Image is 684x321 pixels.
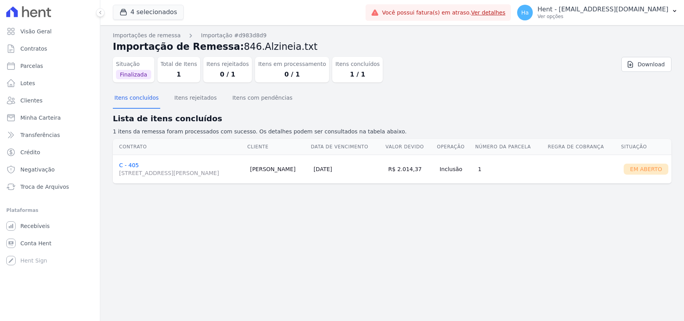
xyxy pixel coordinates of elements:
span: Clientes [20,97,42,104]
span: Minha Carteira [20,114,61,122]
nav: Breadcrumb [113,31,671,40]
a: Conta Hent [3,235,97,251]
span: Conta Hent [20,239,51,247]
a: Recebíveis [3,218,97,234]
span: Visão Geral [20,27,52,35]
span: Transferências [20,131,60,139]
a: Ver detalhes [471,9,505,16]
th: Operação [436,139,475,155]
dd: 1 [161,70,197,79]
td: R$ 2.014,37 [385,155,436,183]
span: Contratos [20,45,47,53]
th: Contrato [113,139,247,155]
a: Contratos [3,41,97,57]
span: Finalizada [116,70,151,79]
button: Itens rejeitados [173,88,218,109]
dt: Itens concluídos [335,60,380,68]
a: Importação #d983d8d9 [201,31,266,40]
p: 1 itens da remessa foram processados com sucesso. Os detalhes podem ser consultados na tabela aba... [113,128,671,136]
th: Cliente [247,139,310,155]
td: Inclusão [436,155,475,183]
button: Itens com pendências [231,88,294,109]
th: Número da Parcela [475,139,547,155]
th: Data de Vencimento [310,139,385,155]
div: Em Aberto [624,164,668,175]
dd: 0 / 1 [258,70,326,79]
a: Download [621,57,671,72]
p: Ver opções [537,13,668,20]
div: Plataformas [6,206,94,215]
a: Clientes [3,93,97,108]
td: [PERSON_NAME] [247,155,310,183]
span: Crédito [20,148,40,156]
a: Negativação [3,162,97,177]
span: Lotes [20,79,35,87]
a: Lotes [3,75,97,91]
th: Valor devido [385,139,436,155]
span: Recebíveis [20,222,50,230]
a: Parcelas [3,58,97,74]
dt: Itens em processamento [258,60,326,68]
span: [STREET_ADDRESS][PERSON_NAME] [119,169,244,177]
th: Situação [621,139,671,155]
button: 4 selecionados [113,5,184,20]
h2: Lista de itens concluídos [113,113,671,124]
p: Hent - [EMAIL_ADDRESS][DOMAIN_NAME] [537,5,668,13]
span: Ha [521,10,528,15]
dt: Total de Itens [161,60,197,68]
a: Importações de remessa [113,31,181,40]
h2: Importação de Remessa: [113,40,671,54]
span: 846.Alzineia.txt [244,41,318,52]
a: C - 405[STREET_ADDRESS][PERSON_NAME] [119,162,244,177]
a: Visão Geral [3,24,97,39]
a: Troca de Arquivos [3,179,97,195]
a: Crédito [3,144,97,160]
dd: 0 / 1 [206,70,249,79]
dt: Itens rejeitados [206,60,249,68]
a: Transferências [3,127,97,143]
span: Você possui fatura(s) em atraso. [382,9,505,17]
td: [DATE] [310,155,385,183]
a: Minha Carteira [3,110,97,126]
button: Itens concluídos [113,88,160,109]
td: 1 [475,155,547,183]
button: Ha Hent - [EMAIL_ADDRESS][DOMAIN_NAME] Ver opções [511,2,684,24]
dt: Situação [116,60,151,68]
dd: 1 / 1 [335,70,380,79]
span: Negativação [20,166,55,173]
span: Troca de Arquivos [20,183,69,191]
span: Parcelas [20,62,43,70]
th: Regra de Cobrança [547,139,621,155]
